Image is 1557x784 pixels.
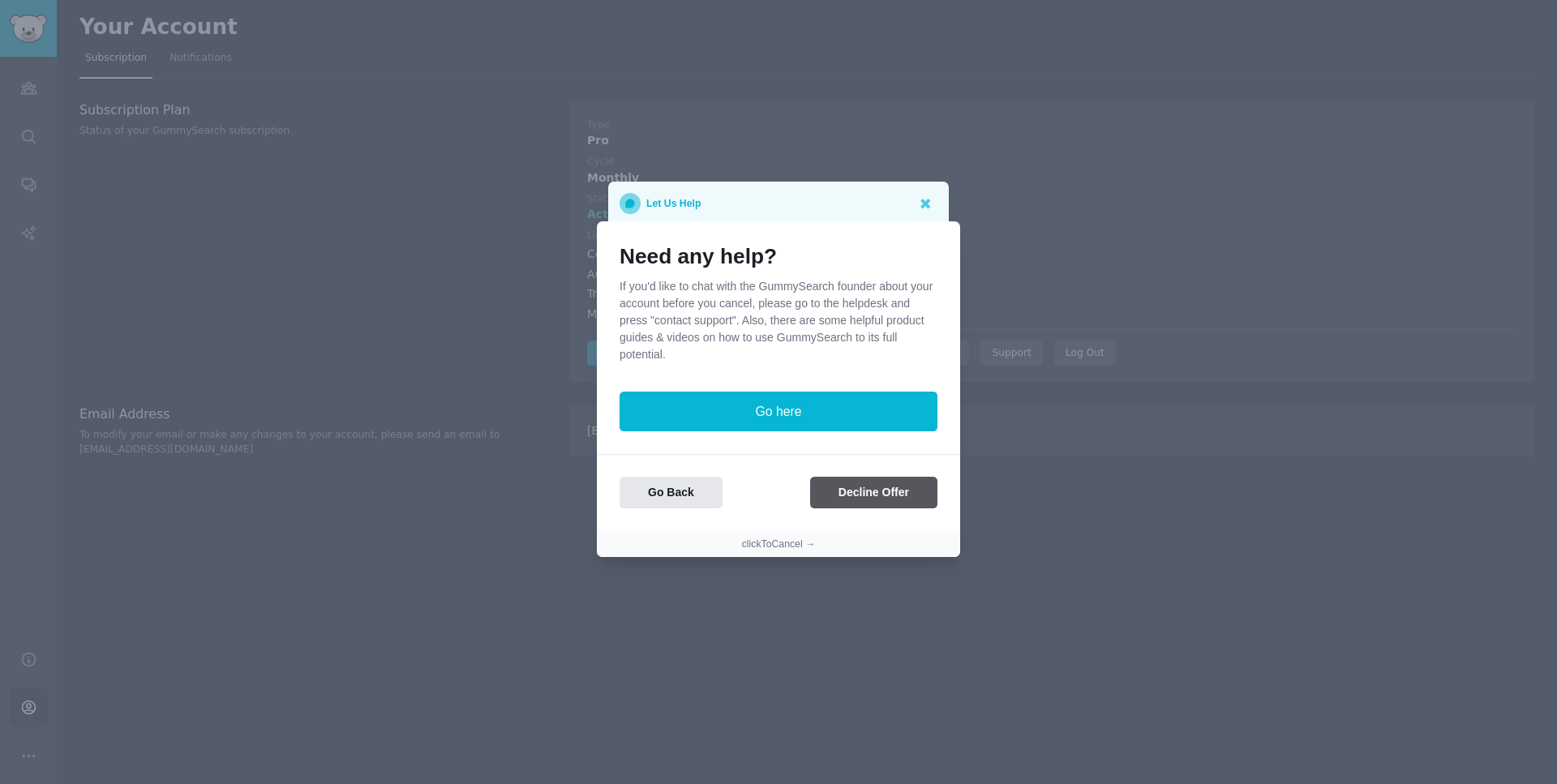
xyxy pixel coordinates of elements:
button: Go here [620,392,937,431]
h1: Need any help? [620,244,937,270]
p: If you'd like to chat with the GummySearch founder about your account before you cancel, please g... [620,278,937,363]
button: clickToCancel → [742,538,816,552]
button: Go Back [620,477,723,508]
p: Let Us Help [646,193,701,214]
button: Decline Offer [810,477,937,508]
